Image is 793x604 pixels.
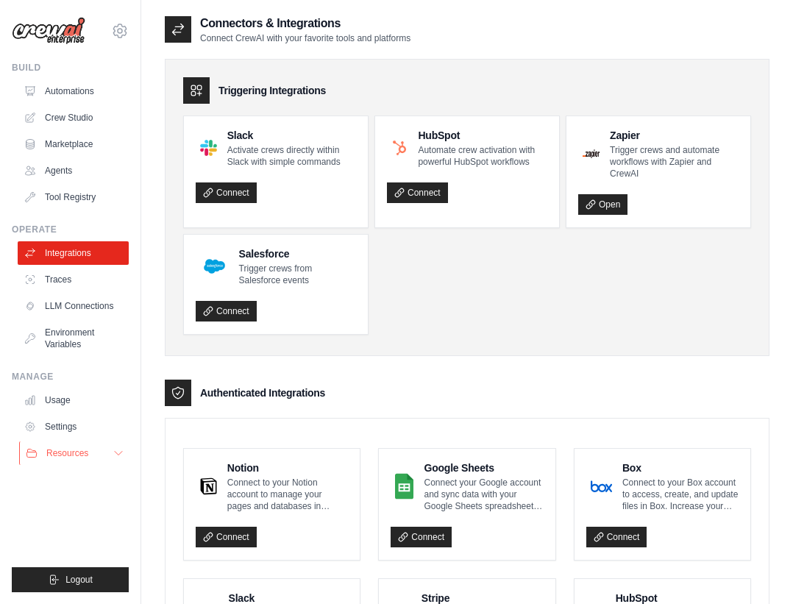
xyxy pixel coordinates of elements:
[227,144,356,168] p: Activate crews directly within Slack with simple commands
[200,32,410,44] p: Connect CrewAI with your favorite tools and platforms
[610,144,739,180] p: Trigger crews and automate workflows with Zapier and CrewAI
[12,62,129,74] div: Build
[18,415,129,438] a: Settings
[218,83,326,98] h3: Triggering Integrations
[591,472,612,501] img: Box Logo
[196,301,257,321] a: Connect
[18,241,129,265] a: Integrations
[200,386,325,400] h3: Authenticated Integrations
[18,185,129,209] a: Tool Registry
[19,441,130,465] button: Resources
[578,194,627,215] a: Open
[18,106,129,129] a: Crew Studio
[196,527,257,547] a: Connect
[227,461,348,475] h4: Notion
[18,388,129,412] a: Usage
[391,140,408,156] img: HubSpot Logo
[610,128,739,143] h4: Zapier
[200,140,217,157] img: Slack Logo
[424,461,543,475] h4: Google Sheets
[227,128,356,143] h4: Slack
[18,268,129,291] a: Traces
[239,263,356,286] p: Trigger crews from Salesforce events
[622,461,739,475] h4: Box
[418,144,547,168] p: Automate crew activation with powerful HubSpot workflows
[18,159,129,182] a: Agents
[391,527,452,547] a: Connect
[200,15,410,32] h2: Connectors & Integrations
[46,447,88,459] span: Resources
[18,294,129,318] a: LLM Connections
[418,128,547,143] h4: HubSpot
[424,477,543,512] p: Connect your Google account and sync data with your Google Sheets spreadsheets. Our Google Sheets...
[12,567,129,592] button: Logout
[622,477,739,512] p: Connect to your Box account to access, create, and update files in Box. Increase your team’s prod...
[196,182,257,203] a: Connect
[12,224,129,235] div: Operate
[583,149,600,158] img: Zapier Logo
[200,252,229,281] img: Salesforce Logo
[239,246,356,261] h4: Salesforce
[387,182,448,203] a: Connect
[18,132,129,156] a: Marketplace
[18,321,129,356] a: Environment Variables
[586,527,647,547] a: Connect
[200,472,217,501] img: Notion Logo
[227,477,348,512] p: Connect to your Notion account to manage your pages and databases in Notion. Increase your team’s...
[65,574,93,586] span: Logout
[395,472,413,501] img: Google Sheets Logo
[12,17,85,45] img: Logo
[18,79,129,103] a: Automations
[12,371,129,383] div: Manage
